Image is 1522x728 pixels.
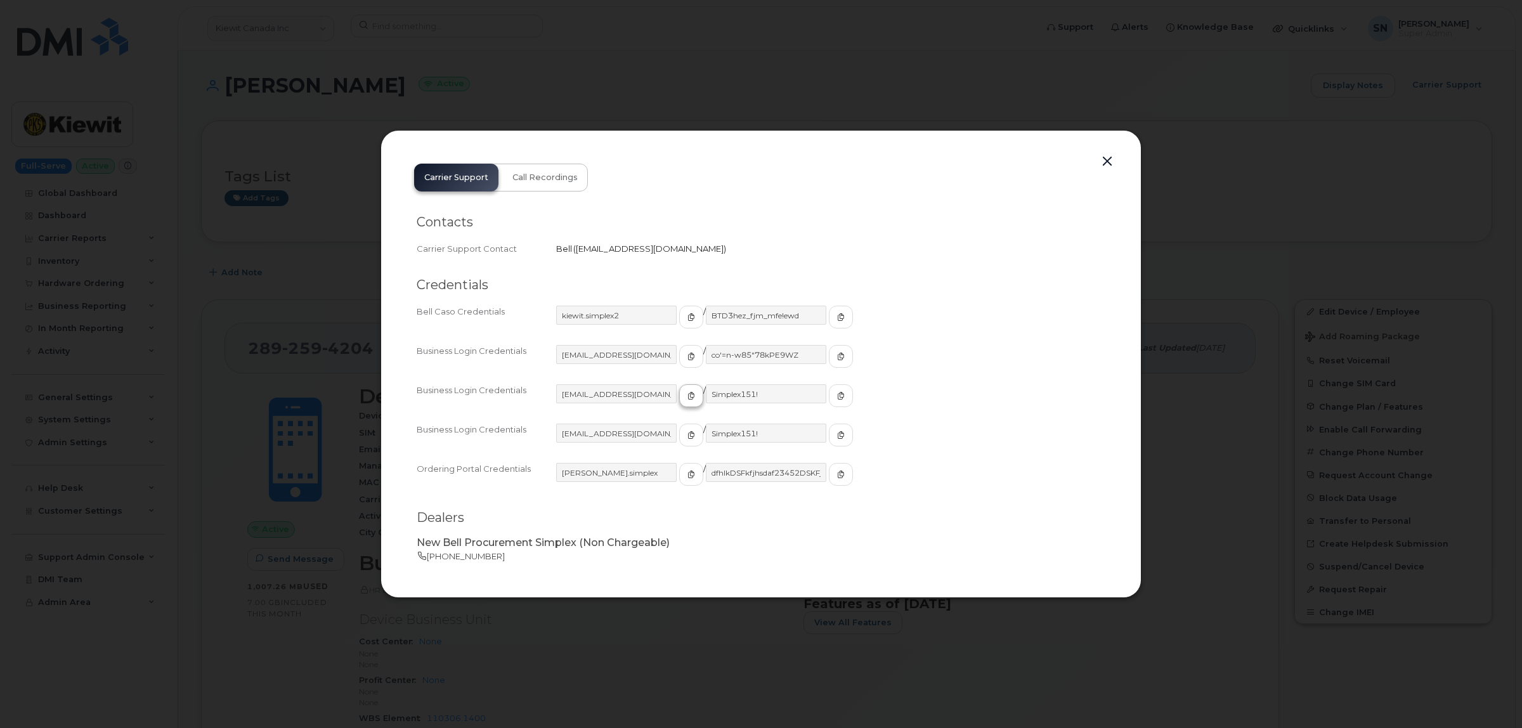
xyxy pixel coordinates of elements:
[417,510,1105,526] h2: Dealers
[679,345,703,368] button: copy to clipboard
[417,243,556,255] div: Carrier Support Contact
[679,463,703,486] button: copy to clipboard
[417,306,556,340] div: Bell Caso Credentials
[556,306,1105,340] div: /
[417,345,556,379] div: Business Login Credentials
[679,424,703,446] button: copy to clipboard
[417,424,556,458] div: Business Login Credentials
[417,214,1105,230] h2: Contacts
[556,244,572,254] span: Bell
[417,384,556,419] div: Business Login Credentials
[556,345,1105,379] div: /
[556,424,1105,458] div: /
[417,277,1105,293] h2: Credentials
[417,536,1105,550] p: New Bell Procurement Simplex (Non Chargeable)
[679,306,703,328] button: copy to clipboard
[829,424,853,446] button: copy to clipboard
[829,345,853,368] button: copy to clipboard
[1467,673,1512,718] iframe: Messenger Launcher
[556,384,1105,419] div: /
[829,384,853,407] button: copy to clipboard
[417,550,1105,562] p: [PHONE_NUMBER]
[417,463,556,497] div: Ordering Portal Credentials
[679,384,703,407] button: copy to clipboard
[829,463,853,486] button: copy to clipboard
[556,463,1105,497] div: /
[576,244,724,254] span: [EMAIL_ADDRESS][DOMAIN_NAME]
[829,306,853,328] button: copy to clipboard
[512,172,578,183] span: Call Recordings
